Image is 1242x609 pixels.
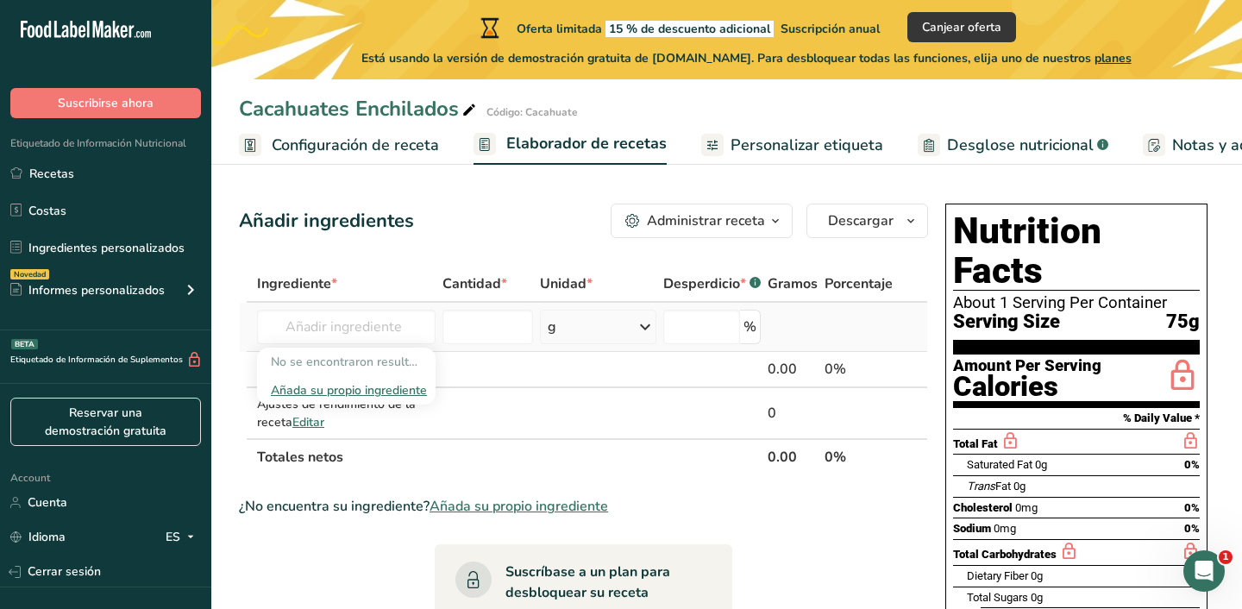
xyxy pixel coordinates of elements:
[764,438,821,474] th: 0.00
[967,569,1028,582] span: Dietary Fiber
[953,374,1101,399] div: Calories
[239,93,480,124] div: Cacahuates Enchilados
[1031,591,1043,604] span: 0g
[1166,311,1200,333] span: 75g
[239,496,928,517] div: ¿No encuentra su ingrediente?
[361,49,1132,67] span: Está usando la versión de demostración gratuita de [DOMAIN_NAME]. Para desbloquear todas las func...
[10,269,49,279] div: Novedad
[257,348,436,376] div: No se encontraron resultados
[953,522,991,535] span: Sodium
[257,395,436,431] div: Ajustes de rendimiento de la receta
[540,273,593,294] span: Unidad
[477,17,880,38] div: Oferta limitada
[953,211,1200,291] h1: Nutrition Facts
[1184,501,1200,514] span: 0%
[825,359,893,380] div: 0%
[821,438,896,474] th: 0%
[953,408,1200,429] section: % Daily Value *
[768,273,818,294] span: Gramos
[1183,550,1225,592] iframe: Intercom live chat
[907,12,1016,42] button: Canjear oferta
[272,134,439,157] span: Configuración de receta
[166,527,201,548] div: ES
[505,562,698,603] div: Suscríbase a un plan para desbloquear su receta
[967,591,1028,604] span: Total Sugars
[953,294,1200,311] div: About 1 Serving Per Container
[10,398,201,446] a: Reservar una demostración gratuita
[474,124,667,166] a: Elaborador de recetas
[239,126,439,165] a: Configuración de receta
[430,496,608,517] span: Añada su propio ingrediente
[548,317,556,337] div: g
[486,104,578,120] div: Código: Cacahuate
[663,273,761,294] div: Desperdicio
[605,21,774,37] span: 15 % de descuento adicional
[10,88,201,118] button: Suscribirse ahora
[1184,458,1200,471] span: 0%
[1013,480,1026,493] span: 0g
[953,501,1013,514] span: Cholesterol
[967,480,1011,493] span: Fat
[647,210,765,231] div: Administrar receta
[953,358,1101,374] div: Amount Per Serving
[918,126,1108,165] a: Desglose nutricional
[58,94,154,112] span: Suscribirse ahora
[1015,501,1038,514] span: 0mg
[781,21,880,37] span: Suscripción anual
[825,273,893,294] span: Porcentaje
[10,522,66,552] a: Idioma
[11,339,38,349] div: BETA
[953,437,998,450] span: Total Fat
[922,18,1001,36] span: Canjear oferta
[953,311,1060,333] span: Serving Size
[947,134,1094,157] span: Desglose nutricional
[953,548,1057,561] span: Total Carbohydrates
[1184,522,1200,535] span: 0%
[239,207,414,235] div: Añadir ingredientes
[731,134,883,157] span: Personalizar etiqueta
[828,210,894,231] span: Descargar
[1095,50,1132,66] span: planes
[257,273,337,294] span: Ingrediente
[10,281,165,299] div: Informes personalizados
[611,204,793,238] button: Administrar receta
[442,273,507,294] span: Cantidad
[1219,550,1233,564] span: 1
[967,458,1032,471] span: Saturated Fat
[1035,458,1047,471] span: 0g
[967,480,995,493] i: Trans
[506,132,667,155] span: Elaborador de recetas
[1031,569,1043,582] span: 0g
[701,126,883,165] a: Personalizar etiqueta
[257,310,436,344] input: Añadir ingrediente
[271,381,422,399] div: Añada su propio ingrediente
[292,414,324,430] span: Editar
[768,359,818,380] div: 0.00
[254,438,764,474] th: Totales netos
[994,522,1016,535] span: 0mg
[768,403,818,424] div: 0
[806,204,928,238] button: Descargar
[257,376,436,405] div: Añada su propio ingrediente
